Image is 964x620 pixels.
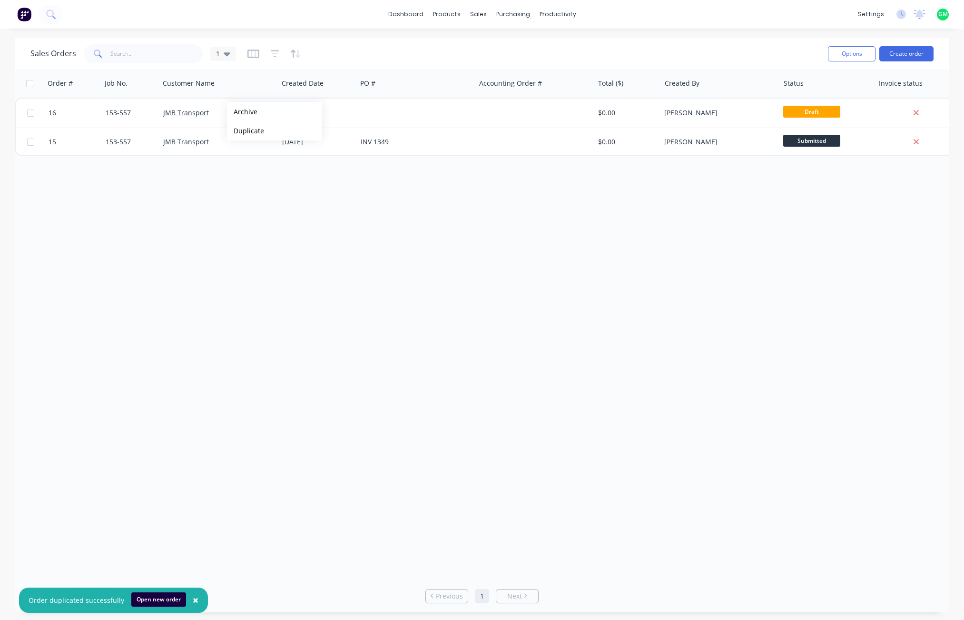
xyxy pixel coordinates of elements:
[227,102,322,121] button: Archive
[227,121,322,140] button: Duplicate
[879,46,934,61] button: Create order
[938,10,948,19] span: GM
[110,44,203,63] input: Search...
[664,108,770,118] div: [PERSON_NAME]
[49,108,56,118] span: 16
[475,589,489,603] a: Page 1 is your current page
[783,135,840,147] span: Submitted
[48,79,73,88] div: Order #
[879,79,923,88] div: Invoice status
[282,79,324,88] div: Created Date
[163,79,215,88] div: Customer Name
[598,79,623,88] div: Total ($)
[598,137,654,147] div: $0.00
[105,79,128,88] div: Job No.
[163,137,209,146] a: JMB Transport
[360,79,375,88] div: PO #
[784,79,804,88] div: Status
[106,108,153,118] div: 153-557
[436,591,463,601] span: Previous
[193,593,198,607] span: ×
[216,49,220,59] span: 1
[665,79,699,88] div: Created By
[131,592,186,607] button: Open new order
[17,7,31,21] img: Factory
[384,7,428,21] a: dashboard
[465,7,492,21] div: sales
[828,46,875,61] button: Options
[479,79,542,88] div: Accounting Order #
[106,137,153,147] div: 153-557
[492,7,535,21] div: purchasing
[29,595,124,605] div: Order duplicated successfully
[783,106,840,118] span: Draft
[282,137,353,147] div: [DATE]
[30,49,76,58] h1: Sales Orders
[535,7,581,21] div: productivity
[49,137,56,147] span: 15
[183,589,208,612] button: Close
[428,7,465,21] div: products
[426,591,468,601] a: Previous page
[496,591,538,601] a: Next page
[163,108,209,117] a: JMB Transport
[853,7,889,21] div: settings
[361,137,466,147] div: INV 1349
[507,591,522,601] span: Next
[49,128,106,156] a: 15
[664,137,770,147] div: [PERSON_NAME]
[422,589,542,603] ul: Pagination
[49,99,106,127] a: 16
[598,108,654,118] div: $0.00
